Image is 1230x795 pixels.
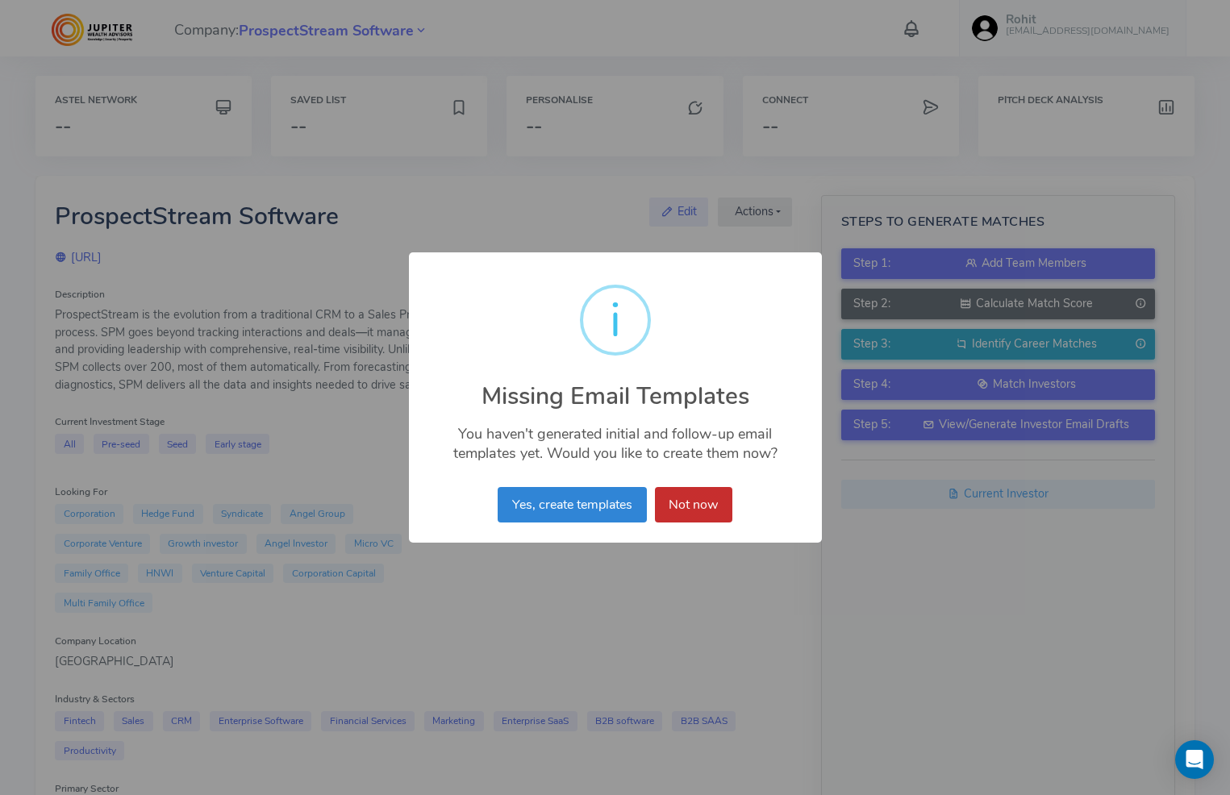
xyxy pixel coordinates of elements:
[655,487,732,522] button: Not now
[498,487,646,522] button: Yes, create templates
[1175,740,1214,779] div: Open Intercom Messenger
[409,410,822,467] div: You haven't generated initial and follow-up email templates yet. Would you like to create them now?
[610,288,621,352] div: i
[409,364,822,410] h2: Missing Email Templates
